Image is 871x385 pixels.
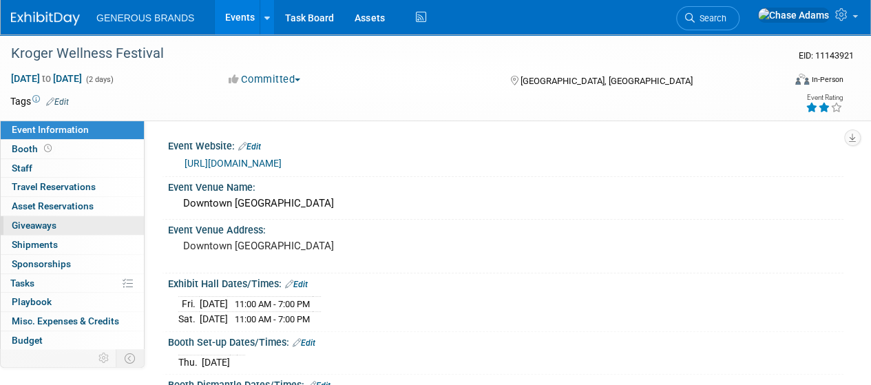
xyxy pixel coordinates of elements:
[12,163,32,174] span: Staff
[795,74,809,85] img: Format-Inperson.png
[520,76,692,86] span: [GEOGRAPHIC_DATA], [GEOGRAPHIC_DATA]
[85,75,114,84] span: (2 days)
[92,349,116,367] td: Personalize Event Tab Strip
[12,335,43,346] span: Budget
[293,338,315,348] a: Edit
[12,143,54,154] span: Booth
[757,8,830,23] img: Chase Adams
[1,121,144,139] a: Event Information
[1,236,144,254] a: Shipments
[12,200,94,211] span: Asset Reservations
[12,239,58,250] span: Shipments
[168,177,843,194] div: Event Venue Name:
[46,97,69,107] a: Edit
[806,94,843,101] div: Event Rating
[96,12,194,23] span: GENEROUS BRANDS
[116,349,145,367] td: Toggle Event Tabs
[676,6,739,30] a: Search
[695,13,726,23] span: Search
[811,74,843,85] div: In-Person
[1,293,144,311] a: Playbook
[1,331,144,350] a: Budget
[722,72,843,92] div: Event Format
[202,355,230,370] td: [DATE]
[200,312,228,326] td: [DATE]
[10,278,34,289] span: Tasks
[12,296,52,307] span: Playbook
[185,158,282,169] a: [URL][DOMAIN_NAME]
[178,355,202,370] td: Thu.
[1,216,144,235] a: Giveaways
[178,312,200,326] td: Sat.
[200,297,228,312] td: [DATE]
[1,197,144,216] a: Asset Reservations
[12,258,71,269] span: Sponsorships
[11,12,80,25] img: ExhibitDay
[41,143,54,154] span: Booth not reserved yet
[10,94,69,108] td: Tags
[238,142,261,152] a: Edit
[40,73,53,84] span: to
[1,178,144,196] a: Travel Reservations
[178,297,200,312] td: Fri.
[168,220,843,237] div: Event Venue Address:
[12,220,56,231] span: Giveaways
[168,273,843,291] div: Exhibit Hall Dates/Times:
[12,124,89,135] span: Event Information
[183,240,434,252] pre: Downtown [GEOGRAPHIC_DATA]
[1,255,144,273] a: Sponsorships
[168,136,843,154] div: Event Website:
[1,312,144,331] a: Misc. Expenses & Credits
[1,140,144,158] a: Booth
[10,72,83,85] span: [DATE] [DATE]
[1,274,144,293] a: Tasks
[178,193,833,214] div: Downtown [GEOGRAPHIC_DATA]
[1,159,144,178] a: Staff
[12,315,119,326] span: Misc. Expenses & Credits
[235,299,310,309] span: 11:00 AM - 7:00 PM
[235,314,310,324] span: 11:00 AM - 7:00 PM
[224,72,306,87] button: Committed
[285,280,308,289] a: Edit
[12,181,96,192] span: Travel Reservations
[168,332,843,350] div: Booth Set-up Dates/Times:
[799,50,854,61] span: Event ID: 11143921
[6,41,773,66] div: Kroger Wellness Festival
